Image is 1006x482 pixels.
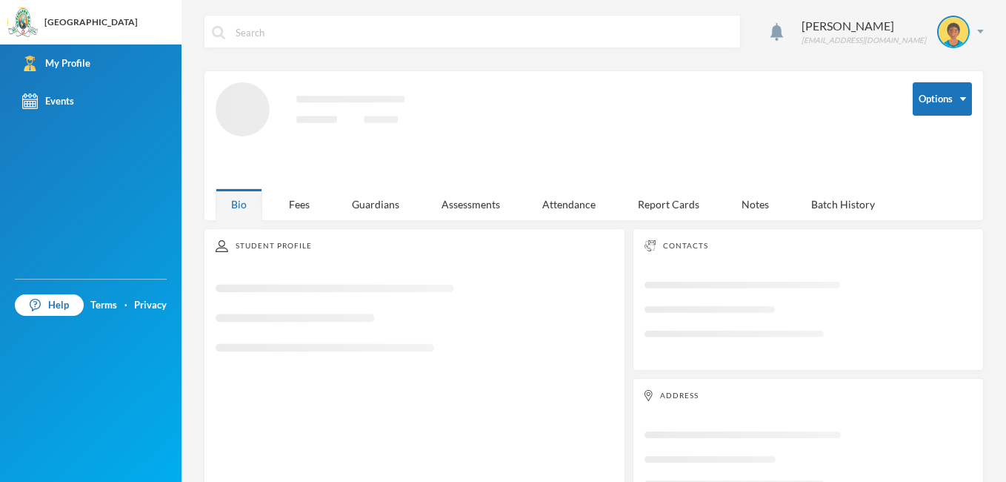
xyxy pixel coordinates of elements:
div: Contacts [644,240,972,251]
div: Events [22,93,74,109]
div: [EMAIL_ADDRESS][DOMAIN_NAME] [802,35,926,46]
div: Attendance [527,188,611,220]
div: [PERSON_NAME] [802,17,926,35]
img: search [212,26,225,39]
div: Fees [273,188,325,220]
button: Options [913,82,972,116]
img: STUDENT [939,17,968,47]
svg: Loading interface... [216,82,890,177]
svg: Loading interface... [216,274,613,374]
a: Privacy [134,298,167,313]
input: Search [234,16,733,49]
div: Address [644,390,972,401]
div: Batch History [796,188,890,220]
div: Assessments [426,188,516,220]
div: Bio [216,188,262,220]
img: logo [8,8,38,38]
div: My Profile [22,56,90,71]
div: Notes [726,188,785,220]
div: Student Profile [216,240,613,252]
svg: Loading interface... [644,274,972,356]
a: Terms [90,298,117,313]
a: Help [15,294,84,317]
div: Report Cards [622,188,715,220]
div: [GEOGRAPHIC_DATA] [44,16,138,29]
div: Guardians [336,188,415,220]
div: · [124,298,127,313]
